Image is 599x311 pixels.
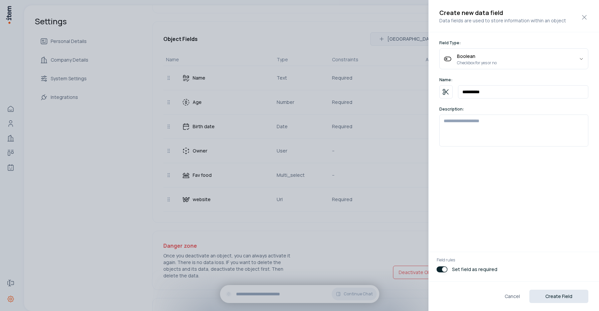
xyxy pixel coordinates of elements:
[499,290,525,303] button: Cancel
[439,8,588,17] h2: Create new data field
[439,77,588,83] p: Name:
[529,290,588,303] button: Create Field
[437,257,591,263] p: Field rules
[452,266,497,273] p: Set field as required
[439,107,588,112] p: Description:
[439,17,588,24] p: Data fields are used to store information within an object
[439,40,588,46] p: Field Type:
